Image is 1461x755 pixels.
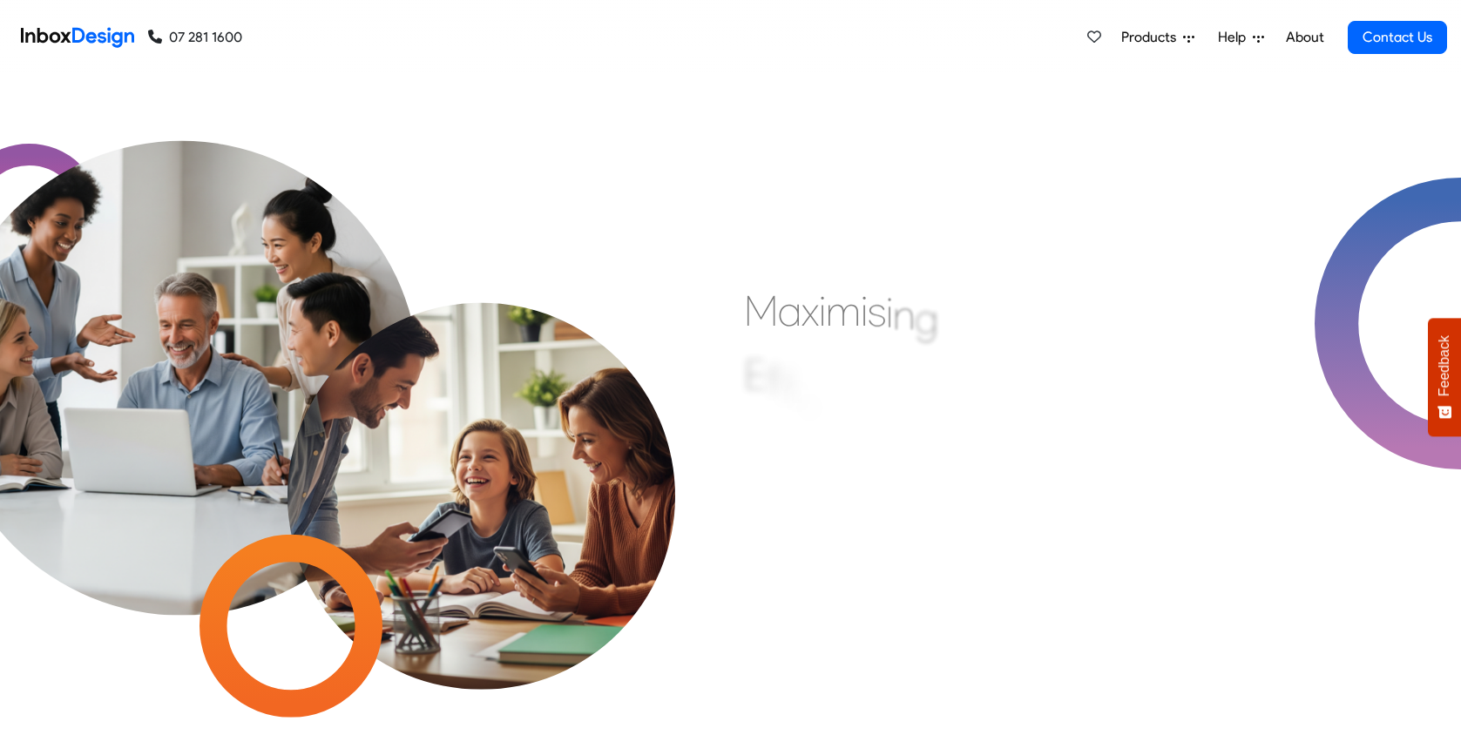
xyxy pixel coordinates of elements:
[744,348,766,401] div: E
[778,285,802,337] div: a
[148,27,242,48] a: 07 281 1600
[1281,20,1329,55] a: About
[744,285,1167,546] div: Maximising Efficient & Engagement, Connecting Schools, Families, and Students.
[1121,27,1183,48] span: Products
[915,292,938,344] div: g
[868,285,886,337] div: s
[780,361,794,413] div: f
[794,368,801,421] div: i
[819,285,826,337] div: i
[1348,21,1447,54] a: Contact Us
[802,285,819,337] div: x
[826,285,861,337] div: m
[1211,20,1271,55] a: Help
[893,288,915,340] div: n
[861,285,868,337] div: i
[1428,318,1461,436] button: Feedback - Show survey
[744,285,778,337] div: M
[240,206,723,690] img: parents_with_child.png
[822,386,829,438] div: i
[766,354,780,406] div: f
[1218,27,1253,48] span: Help
[886,286,893,339] div: i
[1114,20,1201,55] a: Products
[801,376,822,428] div: c
[1437,335,1452,396] span: Feedback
